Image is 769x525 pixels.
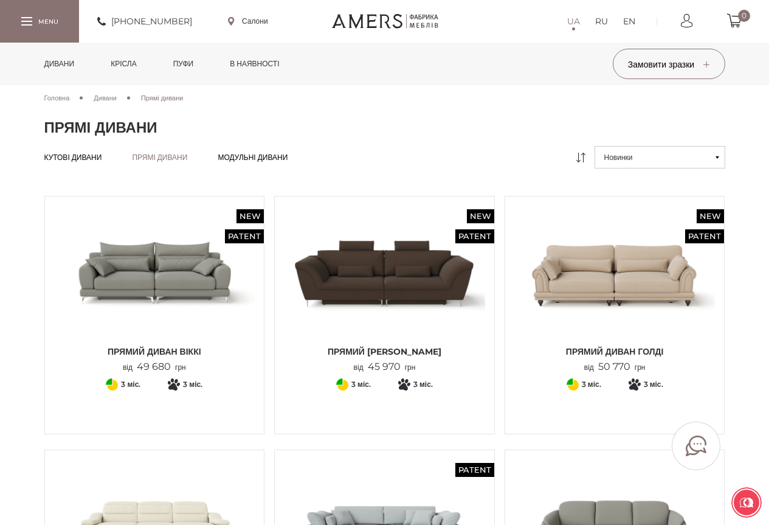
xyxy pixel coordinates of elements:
[221,43,288,85] a: в наявності
[455,229,494,243] span: Patent
[413,377,433,392] span: 3 міс.
[44,94,70,102] span: Головна
[567,14,580,29] a: UA
[364,361,405,372] span: 45 970
[644,377,663,392] span: 3 міс.
[354,361,416,373] p: від грн
[164,43,203,85] a: Пуфи
[595,14,608,29] a: RU
[628,59,709,70] span: Замовити зразки
[228,16,268,27] a: Салони
[284,346,485,358] span: Прямий [PERSON_NAME]
[738,10,750,22] span: 0
[613,49,725,79] button: Замовити зразки
[225,229,264,243] span: Patent
[102,43,145,85] a: Крісла
[54,346,255,358] span: Прямий диван ВІККІ
[44,92,70,103] a: Головна
[236,209,264,223] span: New
[44,119,725,137] h1: Прямі дивани
[697,209,724,223] span: New
[623,14,635,29] a: EN
[582,377,601,392] span: 3 міс.
[54,206,255,373] a: New Patent Прямий диван ВІККІ Прямий диван ВІККІ Прямий диван ВІККІ від49 680грн
[284,206,485,373] a: New Patent Прямий Диван Грейсі Прямий Диван Грейсі Прямий [PERSON_NAME] від45 970грн
[35,43,84,85] a: Дивани
[123,361,186,373] p: від грн
[455,463,494,477] span: Patent
[44,153,102,162] a: Кутові дивани
[218,153,288,162] a: Модульні дивани
[183,377,202,392] span: 3 міс.
[467,209,494,223] span: New
[97,14,192,29] a: [PHONE_NUMBER]
[595,146,725,169] button: Новинки
[94,94,117,102] span: Дивани
[594,361,635,372] span: 50 770
[514,206,716,373] a: New Patent Прямий диван ГОЛДІ Прямий диван ГОЛДІ Прямий диван ГОЛДІ від50 770грн
[584,361,646,373] p: від грн
[121,377,140,392] span: 3 міс.
[94,92,117,103] a: Дивани
[351,377,371,392] span: 3 міс.
[685,229,724,243] span: Patent
[133,361,175,372] span: 49 680
[514,346,716,358] span: Прямий диван ГОЛДІ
